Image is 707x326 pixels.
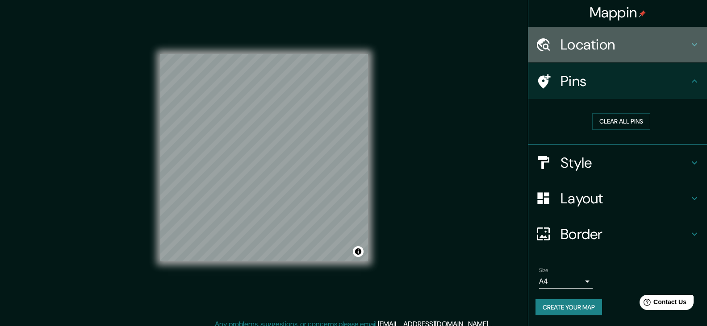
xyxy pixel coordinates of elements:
[160,54,368,261] canvas: Map
[628,291,697,316] iframe: Help widget launcher
[561,225,689,243] h4: Border
[528,63,707,99] div: Pins
[561,190,689,207] h4: Layout
[590,4,646,21] h4: Mappin
[561,154,689,172] h4: Style
[528,27,707,62] div: Location
[639,10,646,17] img: pin-icon.png
[535,299,602,316] button: Create your map
[539,274,593,289] div: A4
[592,113,650,130] button: Clear all pins
[528,145,707,181] div: Style
[561,36,689,54] h4: Location
[528,181,707,216] div: Layout
[561,72,689,90] h4: Pins
[353,246,364,257] button: Toggle attribution
[539,266,548,274] label: Size
[528,216,707,252] div: Border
